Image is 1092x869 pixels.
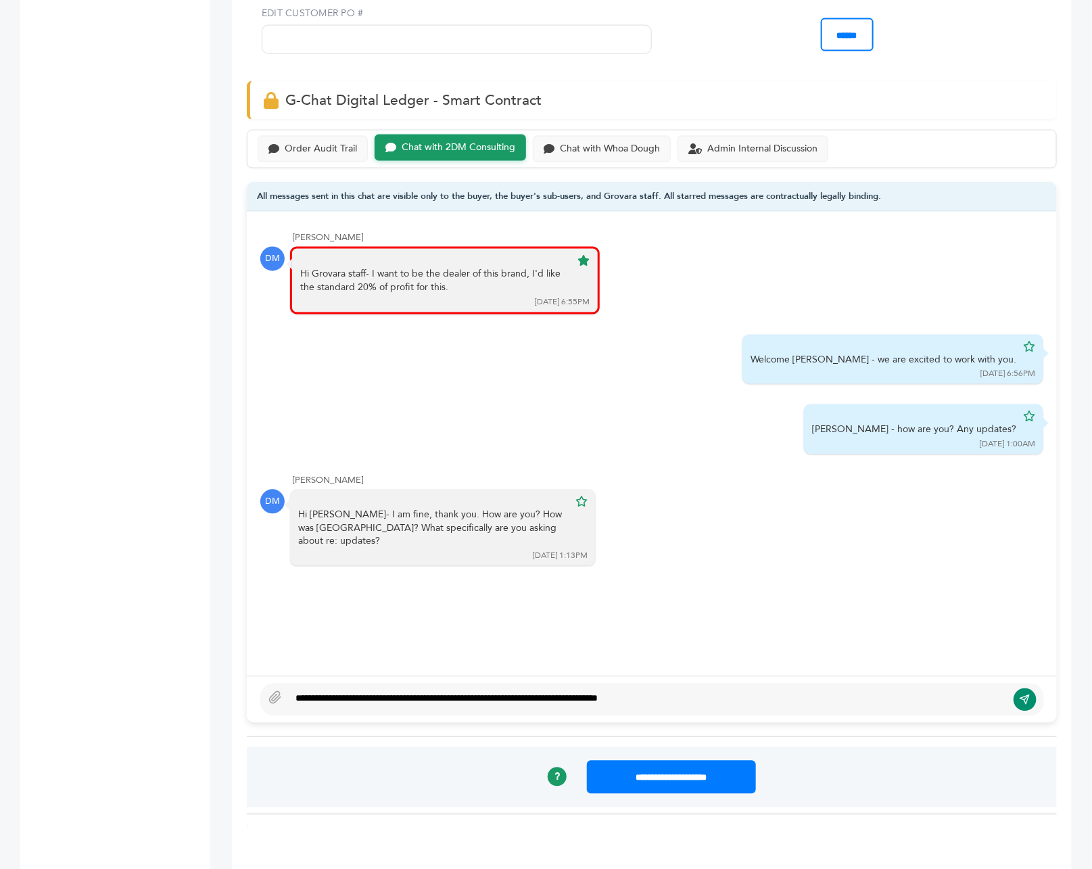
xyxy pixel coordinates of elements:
div: Welcome [PERSON_NAME] - we are excited to work with you. [751,354,1016,367]
div: [PERSON_NAME] [293,232,1043,244]
div: Hi Grovara staff- I want to be the dealer of this brand, I'd like the standard 20% of profit for ... [300,268,571,294]
div: [DATE] 6:55PM [535,297,590,308]
div: All messages sent in this chat are visible only to the buyer, the buyer's sub-users, and Grovara ... [247,182,1057,212]
div: Chat with 2DM Consulting [402,142,515,154]
label: EDIT CUSTOMER PO # [262,7,652,20]
div: [PERSON_NAME] [293,475,1043,487]
div: Order Audit Trail [285,143,357,155]
div: [DATE] 6:56PM [980,369,1035,380]
div: [DATE] 1:13PM [533,550,588,562]
div: DM [260,247,285,271]
div: [DATE] 1:00AM [980,439,1035,450]
div: DM [260,490,285,514]
a: ? [548,768,567,786]
div: Chat with Whoa Dough [560,143,660,155]
div: [PERSON_NAME] - how are you? Any updates? [812,423,1016,437]
span: G-Chat Digital Ledger - Smart Contract [285,91,542,110]
div: Admin Internal Discussion [707,143,817,155]
div: Hi [PERSON_NAME]- I am fine, thank you. How are you? How was [GEOGRAPHIC_DATA]? What specifically... [298,509,569,548]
